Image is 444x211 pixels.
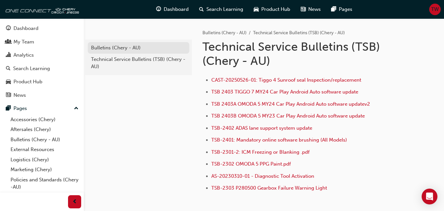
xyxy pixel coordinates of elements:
[248,3,295,16] a: car-iconProduct Hub
[13,78,42,86] div: Product Hub
[88,54,189,72] a: Technical Service Bulletins (TSB) (Chery - AU)
[3,76,81,88] a: Product Hub
[3,49,81,61] a: Analytics
[13,51,34,59] div: Analytics
[3,102,81,115] button: Pages
[8,175,81,192] a: Policies and Standards (Chery -AU)
[339,6,352,13] span: Pages
[326,3,358,16] a: pages-iconPages
[202,40,394,68] h1: Technical Service Bulletins (TSB) (Chery - AU)
[3,22,81,35] a: Dashboard
[151,3,194,16] a: guage-iconDashboard
[8,155,81,165] a: Logistics (Chery)
[431,6,439,13] span: TW
[199,5,204,13] span: search-icon
[211,89,358,95] a: TSB 2403 TIGGO 7 MY24 Car Play Android Auto software update
[6,79,11,85] span: car-icon
[254,5,259,13] span: car-icon
[156,5,161,13] span: guage-icon
[6,66,11,72] span: search-icon
[164,6,189,13] span: Dashboard
[206,6,243,13] span: Search Learning
[211,101,370,107] a: TSB 2403A OMODA 5 MY24 Car Play Android Auto software updatev2
[211,77,361,83] a: CAST-20250526-01: Tiggo 4 Sunroof seal Inspection/replacement
[72,198,77,206] span: prev-icon
[3,21,81,102] button: DashboardMy TeamAnalyticsSearch LearningProduct HubNews
[211,161,291,167] a: TSB-2302 OMODA 5 PPG Paint.pdf
[8,145,81,155] a: External Resources
[422,189,437,204] div: Open Intercom Messenger
[211,173,314,179] a: AS-20230310-01 - Diagnostic Tool Activation
[88,42,189,54] a: Bulletins (Chery - AU)
[301,5,306,13] span: news-icon
[6,52,11,58] span: chart-icon
[295,3,326,16] a: news-iconNews
[261,6,290,13] span: Product Hub
[429,4,441,15] button: TW
[194,3,248,16] a: search-iconSearch Learning
[8,165,81,175] a: Marketing (Chery)
[74,104,79,113] span: up-icon
[13,25,38,32] div: Dashboard
[6,39,11,45] span: people-icon
[8,192,81,210] a: Technical Hub Workshop information
[253,29,345,37] li: Technical Service Bulletins (TSB) (Chery - AU)
[211,137,347,143] a: TSB-2401: Mandatory online software brushing (All Models)
[13,65,50,72] div: Search Learning
[308,6,321,13] span: News
[211,125,312,131] a: TSB-2402 ADAS lane support system update
[331,5,336,13] span: pages-icon
[8,135,81,145] a: Bulletins (Chery - AU)
[91,56,186,70] div: Technical Service Bulletins (TSB) (Chery - AU)
[8,124,81,135] a: Aftersales (Chery)
[6,106,11,112] span: pages-icon
[211,149,310,155] a: TSB-2301-2: ICM Freezing or Blanking .pdf
[13,92,26,99] div: News
[211,185,327,191] a: TSB-2303 P280500 Gearbox Failure Warning Light
[91,44,186,52] div: Bulletins (Chery - AU)
[202,30,246,36] a: Bulletins (Chery - AU)
[211,113,365,119] a: TSB 2403B OMODA 5 MY23 Car Play Android Auto software update
[3,3,79,16] img: oneconnect
[13,105,27,112] div: Pages
[8,115,81,125] a: Accessories (Chery)
[13,38,34,46] div: My Team
[3,36,81,48] a: My Team
[3,63,81,75] a: Search Learning
[6,26,11,32] span: guage-icon
[6,92,11,98] span: news-icon
[3,89,81,101] a: News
